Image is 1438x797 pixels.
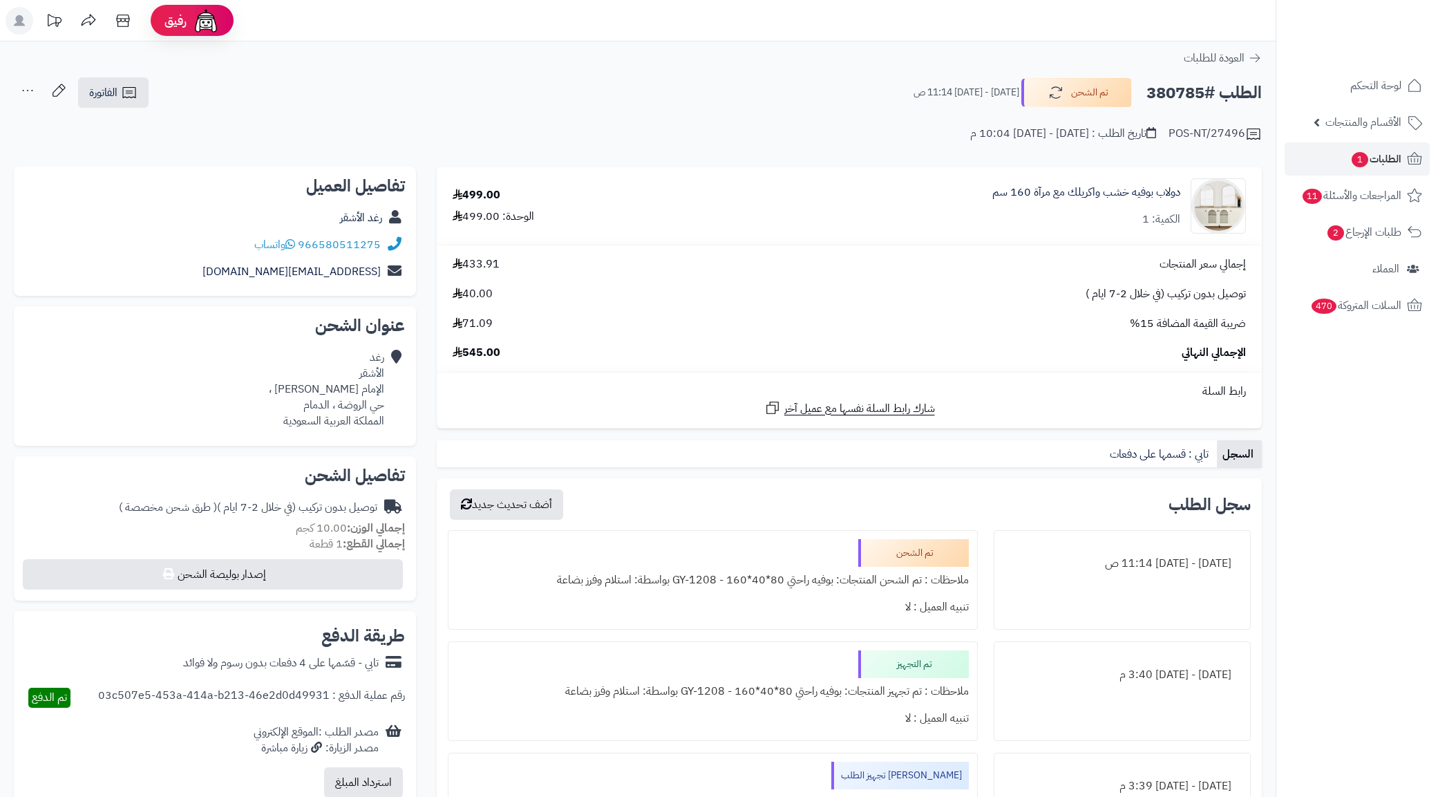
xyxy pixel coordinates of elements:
a: العودة للطلبات [1184,50,1262,66]
h2: تفاصيل العميل [25,178,405,194]
div: POS-NT/27496 [1169,126,1262,142]
a: السجل [1217,440,1262,468]
span: الطلبات [1350,149,1401,169]
div: [PERSON_NAME] تجهيز الطلب [831,762,969,789]
span: الأقسام والمنتجات [1325,113,1401,132]
div: تابي - قسّمها على 4 دفعات بدون رسوم ولا فوائد [183,655,379,671]
img: logo-2.png [1344,37,1425,66]
a: [EMAIL_ADDRESS][DOMAIN_NAME] [202,263,381,280]
span: 40.00 [453,286,493,302]
span: شارك رابط السلة نفسها مع عميل آخر [784,401,935,417]
span: تم الدفع [32,689,67,706]
span: المراجعات والأسئلة [1301,186,1401,205]
span: العودة للطلبات [1184,50,1245,66]
a: الفاتورة [78,77,149,108]
div: [DATE] - [DATE] 11:14 ص [1003,550,1242,577]
span: ( طرق شحن مخصصة ) [119,499,217,516]
a: الطلبات1 [1285,142,1430,176]
h2: عنوان الشحن [25,317,405,334]
div: مصدر الطلب :الموقع الإلكتروني [254,724,379,756]
span: 545.00 [453,345,500,361]
div: الوحدة: 499.00 [453,209,534,225]
a: رغد الأشقر [340,209,382,226]
a: دولاب بوفيه خشب واكريلك مع مرآة 160 سم [992,185,1180,200]
a: العملاء [1285,252,1430,285]
a: لوحة التحكم [1285,69,1430,102]
div: تم الشحن [858,539,969,567]
small: [DATE] - [DATE] 11:14 ص [914,86,1019,100]
h3: سجل الطلب [1169,496,1251,513]
h2: الطلب #380785 [1146,79,1262,107]
a: شارك رابط السلة نفسها مع عميل آخر [764,400,935,417]
div: مصدر الزيارة: زيارة مباشرة [254,740,379,756]
span: 1 [1352,152,1368,167]
button: إصدار بوليصة الشحن [23,559,403,590]
span: 2 [1327,225,1344,241]
div: رقم عملية الدفع : 03c507e5-453a-414a-b213-46e2d0d49931 [98,688,405,708]
span: لوحة التحكم [1350,76,1401,95]
img: ai-face.png [192,7,220,35]
div: ملاحظات : تم تجهيز المنتجات: بوفيه راحتي 80*40*160 - GY-1208 بواسطة: استلام وفرز بضاعة [457,678,969,705]
div: 499.00 [453,187,500,203]
a: 966580511275 [298,236,381,253]
small: 10.00 كجم [296,520,405,536]
small: 1 قطعة [310,536,405,552]
div: ملاحظات : تم الشحن المنتجات: بوفيه راحتي 80*40*160 - GY-1208 بواسطة: استلام وفرز بضاعة [457,567,969,594]
a: تحديثات المنصة [37,7,71,38]
span: توصيل بدون تركيب (في خلال 2-7 ايام ) [1086,286,1246,302]
a: السلات المتروكة470 [1285,289,1430,322]
strong: إجمالي الوزن: [347,520,405,536]
span: الإجمالي النهائي [1182,345,1246,361]
span: طلبات الإرجاع [1326,223,1401,242]
div: تنبيه العميل : لا [457,705,969,732]
span: العملاء [1372,259,1399,279]
span: السلات المتروكة [1310,296,1401,315]
div: رابط السلة [442,384,1256,400]
strong: إجمالي القطع: [343,536,405,552]
span: 11 [1303,189,1322,204]
span: ضريبة القيمة المضافة 15% [1130,316,1246,332]
img: 1757932228-1-90x90.jpg [1191,178,1245,234]
h2: طريقة الدفع [321,628,405,644]
a: طلبات الإرجاع2 [1285,216,1430,249]
div: الكمية: 1 [1142,212,1180,227]
span: رفيق [164,12,187,29]
div: تنبيه العميل : لا [457,594,969,621]
span: 71.09 [453,316,493,332]
a: المراجعات والأسئلة11 [1285,179,1430,212]
span: الفاتورة [89,84,117,101]
div: [DATE] - [DATE] 3:40 م [1003,662,1242,688]
span: 433.91 [453,256,500,272]
span: إجمالي سعر المنتجات [1160,256,1246,272]
button: أضف تحديث جديد [450,489,563,520]
div: تاريخ الطلب : [DATE] - [DATE] 10:04 م [970,126,1156,142]
a: واتساب [254,236,295,253]
span: 470 [1312,299,1336,314]
div: رغد الأشقر الإمام [PERSON_NAME] ، حي الروضة ، الدمام المملكة العربية السعودية [269,350,384,429]
button: تم الشحن [1021,78,1132,107]
div: توصيل بدون تركيب (في خلال 2-7 ايام ) [119,500,377,516]
div: تم التجهيز [858,650,969,678]
a: تابي : قسمها على دفعات [1104,440,1217,468]
h2: تفاصيل الشحن [25,467,405,484]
